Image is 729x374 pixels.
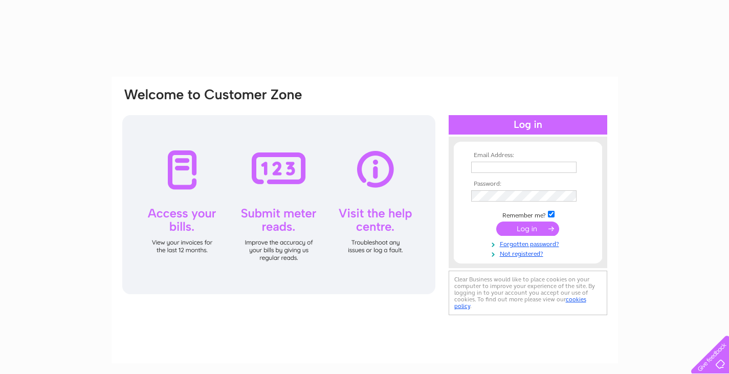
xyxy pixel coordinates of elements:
a: Not registered? [471,248,587,258]
th: Password: [469,181,587,188]
a: Forgotten password? [471,238,587,248]
input: Submit [496,222,559,236]
td: Remember me? [469,209,587,219]
th: Email Address: [469,152,587,159]
a: cookies policy [454,296,586,310]
div: Clear Business would like to place cookies on your computer to improve your experience of the sit... [449,271,607,315]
